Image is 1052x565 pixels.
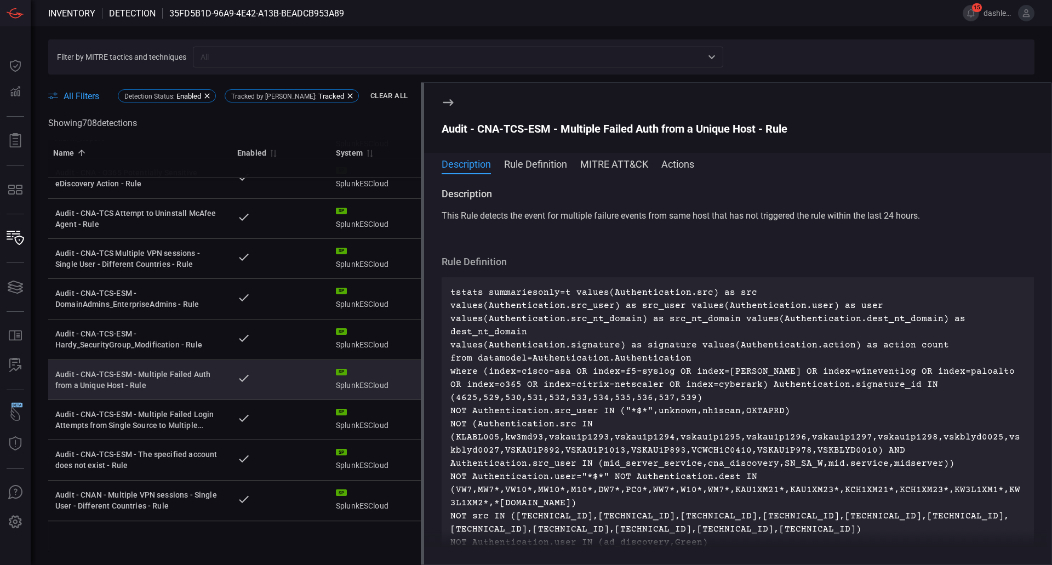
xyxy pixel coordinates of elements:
[2,509,28,535] button: Preferences
[336,208,347,214] div: SP
[336,369,417,391] div: SplunkESCloud
[336,369,347,375] div: SP
[75,148,88,158] span: Sorted by Name ascending
[231,93,317,100] span: Tracked by [PERSON_NAME] :
[363,148,376,158] span: Sort by System ascending
[176,92,201,100] span: Enabled
[2,274,28,300] button: Cards
[55,288,220,310] div: Audit - CNA-TCS-ESM - DomainAdmins_EnterpriseAdmins - Rule
[48,118,137,128] span: Showing 708 detection s
[2,53,28,79] button: Dashboard
[118,89,216,102] div: Detection Status:Enabled
[336,449,417,471] div: SplunkESCloud
[336,146,363,159] div: System
[124,93,175,100] span: Detection Status :
[2,431,28,457] button: Threat Intelligence
[336,328,347,335] div: SP
[963,5,979,21] button: 15
[336,288,417,310] div: SplunkESCloud
[580,157,648,170] button: MITRE ATT&CK
[442,210,920,221] span: This Rule detects the event for multiple failure events from same host that has not triggered the...
[2,480,28,506] button: Ask Us A Question
[169,8,344,19] span: 35fd5b1d-96a9-4e42-a13b-beadcb953a89
[336,248,347,254] div: SP
[55,369,220,391] div: Audit - CNA-TCS-ESM - Multiple Failed Auth from a Unique Host - Rule
[2,79,28,105] button: Detections
[2,352,28,379] button: ALERT ANALYSIS
[704,49,719,65] button: Open
[336,449,347,455] div: SP
[55,449,220,471] div: Audit - CNA-TCS-ESM - The specified account does not exist - Rule
[2,401,28,427] button: Wingman
[2,128,28,154] button: Reports
[442,122,1034,135] div: Audit - CNA-TCS-ESM - Multiple Failed Auth from a Unique Host - Rule
[2,323,28,349] button: Rule Catalog
[2,176,28,203] button: MITRE - Detection Posture
[336,248,417,270] div: SplunkESCloud
[336,208,417,230] div: SplunkESCloud
[55,248,220,270] div: Audit - CNA-TCS Multiple VPN sessions - Single User - Different Countries - Rule
[972,3,982,12] span: 15
[442,187,1034,201] div: Description
[266,148,279,158] span: Sort by Enabled descending
[55,208,220,230] div: Audit - CNA-TCS Attempt to Uninstall McAfee Agent - Rule
[53,146,75,159] div: Name
[225,89,359,102] div: Tracked by [PERSON_NAME]:Tracked
[661,157,694,170] button: Actions
[442,157,491,170] button: Description
[504,157,567,170] button: Rule Definition
[442,255,1034,269] div: Rule Definition
[237,146,266,159] div: Enabled
[55,489,220,511] div: Audit - CNAN - Multiple VPN sessions - Single User - Different Countries - Rule
[48,8,95,19] span: Inventory
[336,489,417,511] div: SplunkESCloud
[55,409,220,431] div: Audit - CNA-TCS-ESM - Multiple Failed Login Attempts from Single Source to Multiple Hosts - Rule
[336,489,347,496] div: SP
[336,409,417,431] div: SplunkESCloud
[2,225,28,252] button: Inventory
[984,9,1014,18] span: dashley.[PERSON_NAME]
[196,50,702,64] input: All
[336,288,347,294] div: SP
[64,91,99,101] span: All Filters
[336,328,417,350] div: SplunkESCloud
[368,88,410,105] button: Clear All
[55,328,220,350] div: Audit - CNA-TCS-ESM - Hardy_SecurityGroup_Modification - Rule
[318,92,344,100] span: Tracked
[48,91,99,101] button: All Filters
[336,409,347,415] div: SP
[109,8,156,19] span: Detection
[57,53,186,61] span: Filter by MITRE tactics and techniques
